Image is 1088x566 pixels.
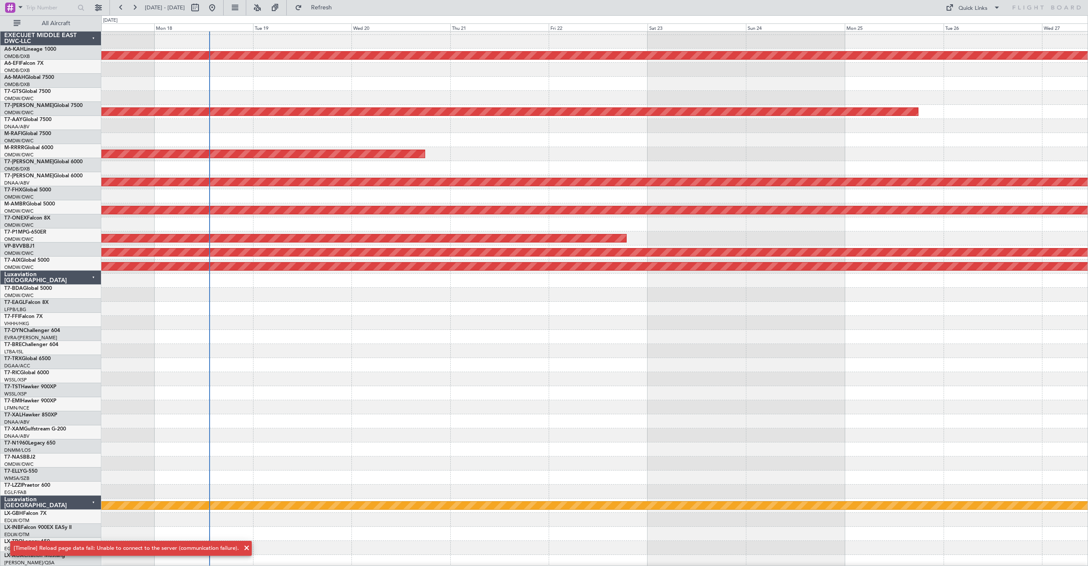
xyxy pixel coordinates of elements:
[4,61,43,66] a: A6-EFIFalcon 7X
[944,23,1042,31] div: Tue 26
[4,314,43,319] a: T7-FFIFalcon 7X
[4,455,35,460] a: T7-NASBBJ2
[4,53,30,60] a: OMDB/DXB
[4,384,56,390] a: T7-TSTHawker 900XP
[4,230,46,235] a: T7-P1MPG-650ER
[4,328,60,333] a: T7-DYNChallenger 604
[958,4,987,13] div: Quick Links
[9,17,92,30] button: All Aircraft
[4,250,34,257] a: OMDW/DWC
[4,489,26,496] a: EGLF/FAB
[4,159,83,165] a: T7-[PERSON_NAME]Global 6000
[4,244,23,249] span: VP-BVV
[4,441,55,446] a: T7-N1960Legacy 650
[4,419,29,425] a: DNAA/ABV
[4,131,22,136] span: M-RAFI
[4,216,50,221] a: T7-ONEXFalcon 8X
[4,258,49,263] a: T7-AIXGlobal 5000
[4,47,56,52] a: A6-KAHLineage 1000
[4,328,23,333] span: T7-DYN
[4,117,52,122] a: T7-AAYGlobal 7500
[4,166,30,172] a: OMDB/DXB
[4,413,57,418] a: T7-XALHawker 850XP
[4,427,66,432] a: T7-XAMGulfstream G-200
[4,145,24,150] span: M-RRRR
[4,67,30,74] a: OMDB/DXB
[4,194,34,200] a: OMDW/DWC
[4,413,22,418] span: T7-XAL
[4,300,25,305] span: T7-EAGL
[4,384,21,390] span: T7-TST
[4,306,26,313] a: LFPB/LBG
[4,377,27,383] a: WSSL/XSP
[4,363,30,369] a: DGAA/ACC
[4,222,34,228] a: OMDW/DWC
[648,23,746,31] div: Sat 23
[4,110,34,116] a: OMDW/DWC
[4,258,20,263] span: T7-AIX
[4,342,22,347] span: T7-BRE
[4,447,31,453] a: DNMM/LOS
[4,173,83,179] a: T7-[PERSON_NAME]Global 6000
[4,321,29,327] a: VHHH/HKG
[4,236,34,243] a: OMDW/DWC
[4,124,29,130] a: DNAA/ABV
[4,131,51,136] a: M-RAFIGlobal 7500
[4,286,23,291] span: T7-BDA
[4,300,49,305] a: T7-EAGLFalcon 8X
[103,17,118,24] div: [DATE]
[4,342,58,347] a: T7-BREChallenger 604
[4,173,54,179] span: T7-[PERSON_NAME]
[22,20,90,26] span: All Aircraft
[4,475,29,482] a: WMSA/SZB
[253,23,352,31] div: Tue 19
[4,208,34,214] a: OMDW/DWC
[4,188,22,193] span: T7-FHX
[4,517,29,524] a: EDLW/DTM
[154,23,253,31] div: Mon 18
[4,427,24,432] span: T7-XAM
[4,399,21,404] span: T7-EMI
[4,244,35,249] a: VP-BVVBBJ1
[4,469,23,474] span: T7-ELLY
[4,202,55,207] a: M-AMBRGlobal 5000
[4,61,20,66] span: A6-EFI
[4,525,21,530] span: LX-INB
[4,356,22,361] span: T7-TRX
[4,152,34,158] a: OMDW/DWC
[4,286,52,291] a: T7-BDAGlobal 5000
[14,544,239,553] div: [Timeline] Reload page data fail: Unable to connect to the server (communication failure).
[4,433,29,439] a: DNAA/ABV
[351,23,450,31] div: Wed 20
[4,47,24,52] span: A6-KAH
[4,441,28,446] span: T7-N1960
[4,202,26,207] span: M-AMBR
[4,117,23,122] span: T7-AAY
[56,23,155,31] div: Sun 17
[941,1,1005,14] button: Quick Links
[4,89,22,94] span: T7-GTS
[4,511,46,516] a: LX-GBHFalcon 7X
[291,1,342,14] button: Refresh
[4,180,29,186] a: DNAA/ABV
[4,511,23,516] span: LX-GBH
[4,483,50,488] a: T7-LZZIPraetor 600
[4,349,23,355] a: LTBA/ISL
[4,399,56,404] a: T7-EMIHawker 900XP
[4,455,23,460] span: T7-NAS
[4,216,27,221] span: T7-ONEX
[4,525,72,530] a: LX-INBFalcon 900EX EASy II
[4,314,19,319] span: T7-FFI
[450,23,549,31] div: Thu 21
[746,23,845,31] div: Sun 24
[26,1,75,14] input: Trip Number
[4,264,34,271] a: OMDW/DWC
[4,483,22,488] span: T7-LZZI
[4,405,29,411] a: LFMN/NCE
[4,75,54,80] a: A6-MAHGlobal 7500
[4,138,34,144] a: OMDW/DWC
[4,103,83,108] a: T7-[PERSON_NAME]Global 7500
[4,461,34,468] a: OMDW/DWC
[4,230,26,235] span: T7-P1MP
[4,391,27,397] a: WSSL/XSP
